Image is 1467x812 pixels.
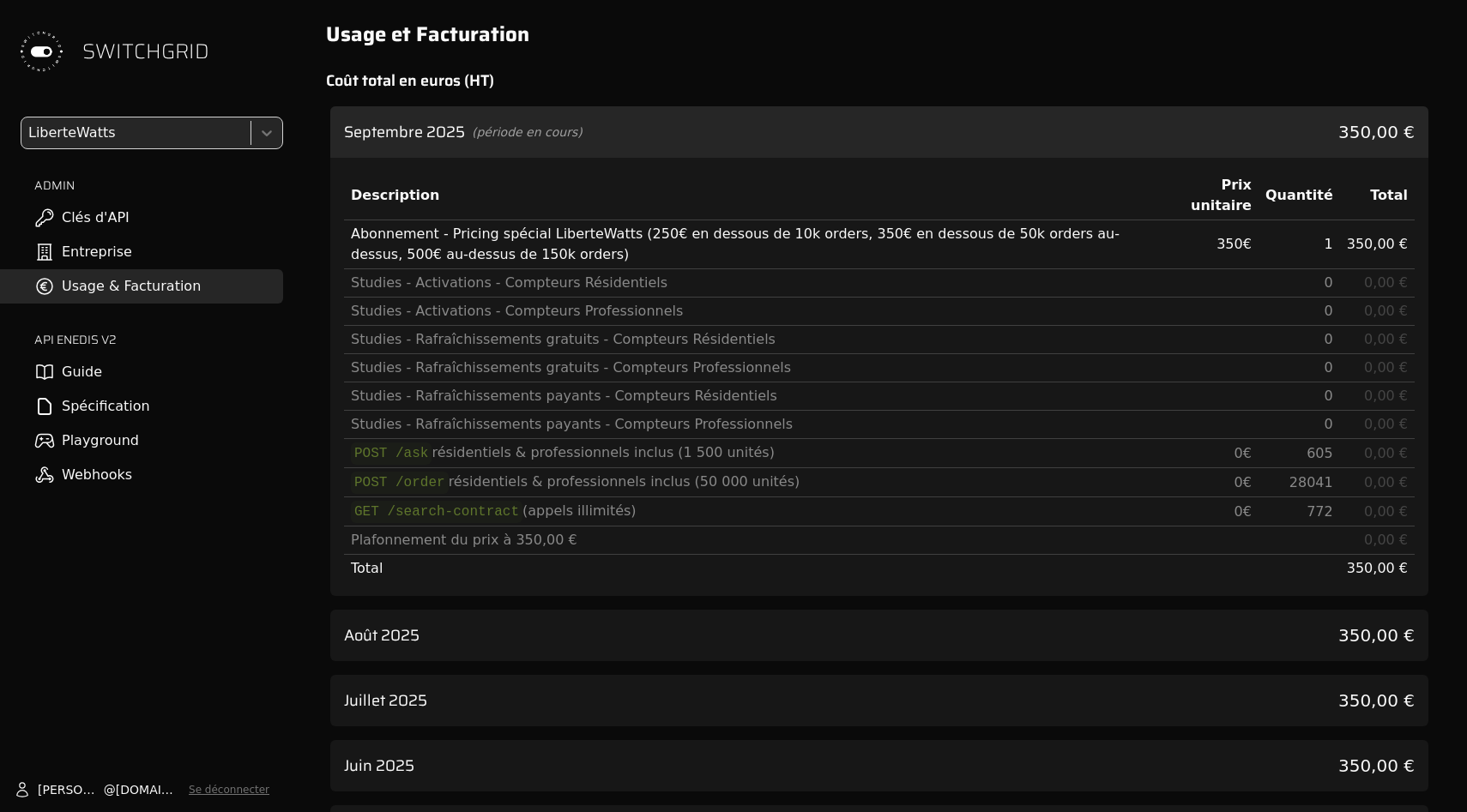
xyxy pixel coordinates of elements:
span: 0 [1325,303,1333,319]
div: Total [1347,185,1408,206]
span: 0 [1325,359,1333,376]
span: 350,00 € [1338,689,1415,713]
div: voir les détails [330,675,1428,726]
div: Studies - Rafraîchissements payants - Compteurs Résidentiels [351,386,1151,406]
code: POST /ask [351,442,432,465]
h3: Août 2025 [344,623,420,647]
span: 350 € [1216,236,1252,252]
div: résidentiels & professionnels inclus (50 000 unités) [351,472,1151,493]
span: 0,00 € [1364,331,1408,347]
div: Quantité [1265,185,1333,206]
div: (appels illimités) [351,501,1151,522]
code: POST /order [351,472,449,494]
span: 1 [1325,236,1333,252]
span: 350,00 € [1347,236,1408,252]
span: 0 € [1235,503,1252,520]
span: 0,00 € [1364,474,1408,490]
span: SWITCHGRID [82,38,209,65]
img: Switchgrid Logo [14,24,69,79]
span: 28041 [1289,474,1333,490]
div: Abonnement - Pricing spécial LiberteWatts (250€ en dessous de 10k orders, 350€ en dessous de 50k ... [351,224,1151,265]
span: [DOMAIN_NAME] [116,781,182,798]
div: Studies - Activations - Compteurs Professionnels [351,301,1151,322]
span: 0,00 € [1364,359,1408,376]
div: Studies - Rafraîchissements gratuits - Compteurs Professionnels [351,358,1151,378]
div: voir les détails [330,740,1428,791]
button: Se déconnecter [189,783,269,797]
span: [PERSON_NAME] [38,781,104,798]
span: 350,00 € [1338,623,1415,647]
span: 0 [1325,416,1333,432]
span: 0,00 € [1364,445,1408,461]
div: Prix unitaire [1165,175,1252,216]
span: @ [104,781,116,798]
div: Studies - Rafraîchissements gratuits - Compteurs Résidentiels [351,329,1151,350]
span: 350,00 € [1338,120,1415,144]
div: Studies - Activations - Compteurs Résidentiels [351,273,1151,293]
h3: Juin 2025 [344,754,414,778]
span: (période en cours) [472,123,583,141]
span: 350,00 € [1338,754,1415,778]
div: voir les détails [330,610,1428,661]
span: 0,00 € [1364,532,1408,548]
span: 0,00 € [1364,416,1408,432]
span: 0 [1325,331,1333,347]
code: GET /search-contract [351,501,522,523]
div: résidentiels & professionnels inclus (1 500 unités) [351,442,1151,464]
span: 0,00 € [1364,274,1408,291]
div: Plafonnement du prix à 350,00 € [351,530,1151,550]
h1: Usage et Facturation [326,21,1433,48]
span: 0 [1325,388,1333,404]
h3: Septembre 2025 [344,120,465,144]
h3: Juillet 2025 [344,689,427,713]
span: Total [351,560,383,576]
h2: Coût total en euros (HT) [326,69,1433,93]
span: 0,00 € [1364,388,1408,404]
span: 350,00 € [1347,560,1408,576]
span: 0 € [1235,445,1252,461]
span: 0,00 € [1364,303,1408,319]
h2: API ENEDIS v2 [34,331,283,348]
div: Description [351,185,1151,206]
h2: ADMIN [34,177,283,194]
span: 605 [1307,445,1333,461]
span: 0,00 € [1364,503,1408,520]
span: 0 [1325,274,1333,291]
div: Studies - Rafraîchissements payants - Compteurs Professionnels [351,414,1151,435]
span: 0 € [1235,474,1252,490]
span: 772 [1307,503,1333,520]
